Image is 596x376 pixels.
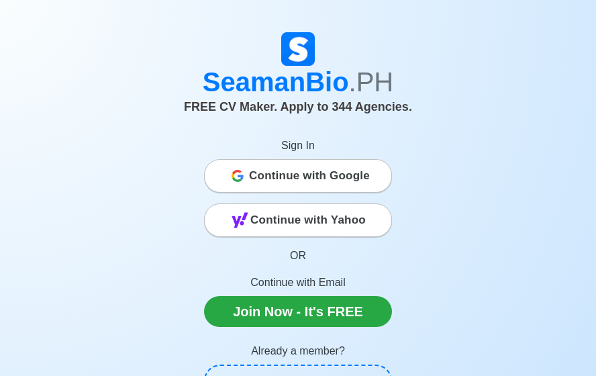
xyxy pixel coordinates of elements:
[204,343,392,359] p: Already a member?
[184,100,412,113] span: FREE CV Maker. Apply to 344 Agencies.
[349,67,394,97] span: .PH
[204,296,392,327] a: Join Now - It's FREE
[281,32,315,66] img: Logo
[204,138,392,154] p: Sign In
[249,162,370,189] span: Continue with Google
[250,207,366,234] span: Continue with Yahoo
[204,203,392,237] button: Continue with Yahoo
[66,66,530,98] h1: SeamanBio
[204,159,392,193] button: Continue with Google
[204,248,392,264] p: OR
[204,275,392,291] p: Continue with Email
